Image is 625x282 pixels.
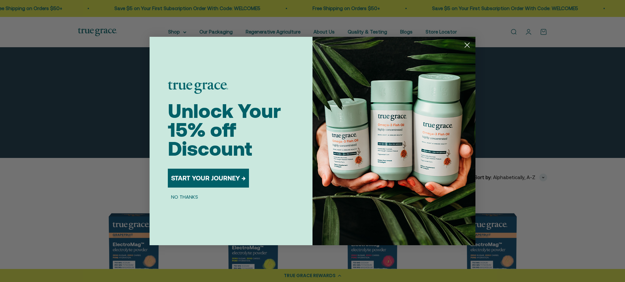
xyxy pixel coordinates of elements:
span: Unlock Your 15% off Discount [168,100,281,160]
button: Close dialog [461,39,473,51]
img: logo placeholder [168,81,228,94]
img: 098727d5-50f8-4f9b-9554-844bb8da1403.jpeg [312,37,475,245]
button: NO THANKS [168,193,201,201]
button: START YOUR JOURNEY → [168,169,249,188]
